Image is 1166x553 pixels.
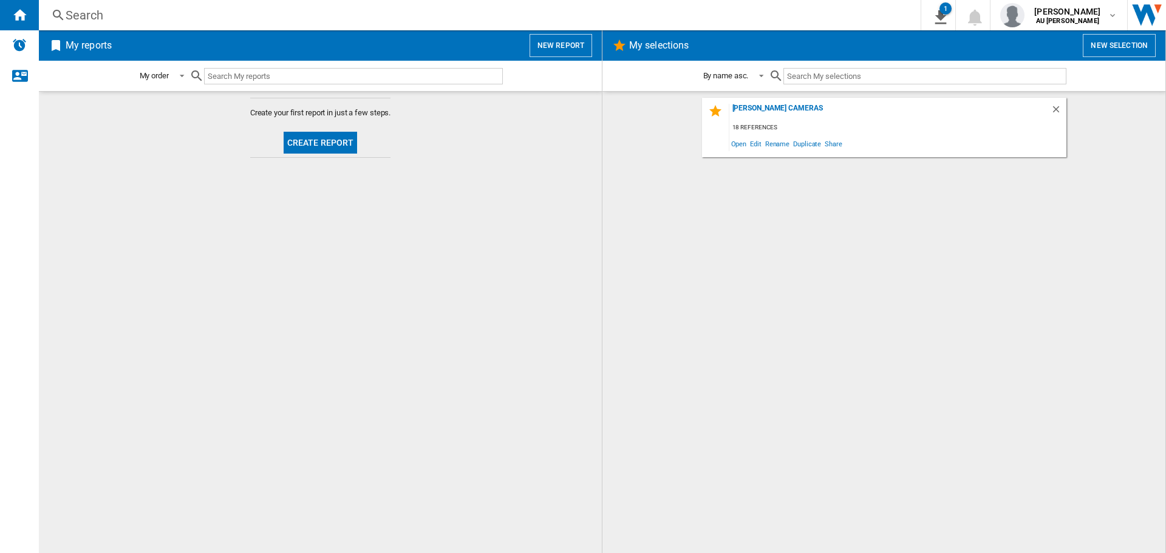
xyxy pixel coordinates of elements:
b: AU [PERSON_NAME] [1036,17,1099,25]
div: 1 [939,2,952,15]
input: Search My reports [204,68,503,84]
img: profile.jpg [1000,3,1025,27]
span: Open [729,135,749,152]
input: Search My selections [783,68,1066,84]
span: Rename [763,135,791,152]
span: Duplicate [791,135,823,152]
h2: My selections [627,34,691,57]
button: New selection [1083,34,1156,57]
button: Create report [284,132,358,154]
div: By name asc. [703,71,749,80]
span: Create your first report in just a few steps. [250,107,391,118]
span: Edit [748,135,763,152]
button: New report [530,34,592,57]
div: Search [66,7,889,24]
div: 18 references [729,120,1066,135]
img: alerts-logo.svg [12,38,27,52]
h2: My reports [63,34,114,57]
div: Delete [1051,104,1066,120]
span: Share [823,135,844,152]
div: My order [140,71,169,80]
div: [PERSON_NAME] Cameras [729,104,1051,120]
span: [PERSON_NAME] [1034,5,1100,18]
